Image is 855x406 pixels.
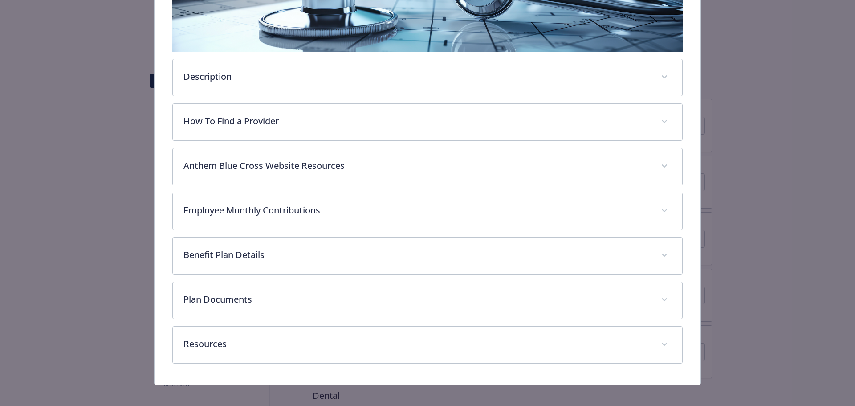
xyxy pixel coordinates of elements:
p: How To Find a Provider [183,115,651,128]
p: Resources [183,337,651,351]
p: Description [183,70,651,83]
p: Anthem Blue Cross Website Resources [183,159,651,172]
div: Employee Monthly Contributions [173,193,683,230]
div: Benefit Plan Details [173,238,683,274]
div: Resources [173,327,683,363]
p: Plan Documents [183,293,651,306]
div: Description [173,59,683,96]
p: Benefit Plan Details [183,248,651,262]
div: Anthem Blue Cross Website Resources [173,148,683,185]
div: How To Find a Provider [173,104,683,140]
div: Plan Documents [173,282,683,319]
p: Employee Monthly Contributions [183,204,651,217]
